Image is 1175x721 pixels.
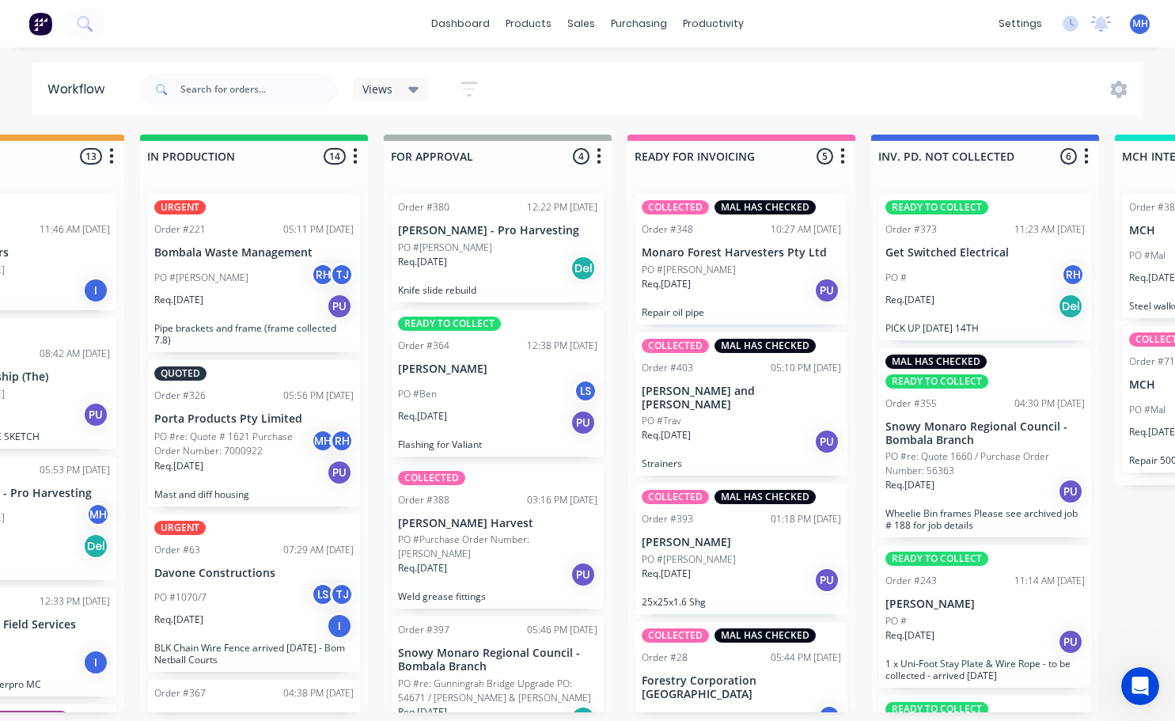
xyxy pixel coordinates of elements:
div: URGENT [154,200,206,214]
div: READY TO COLLECTOrder #36412:38 PM [DATE][PERSON_NAME]PO #BenLSReq.[DATE]PUFlashing for Valiant [392,310,604,457]
input: Search for orders... [180,74,337,105]
p: 25x25x1.6 Shg [642,596,841,608]
div: READY TO COLLECT [885,200,988,214]
div: READY TO COLLECT [885,552,988,566]
div: I [83,278,108,303]
div: Order #326 [154,389,206,403]
div: PU [814,429,840,454]
div: Order #243 [885,574,937,588]
div: PU [327,460,352,485]
p: Pipe brackets and frame (frame collected 7.8) [154,322,354,346]
img: Factory [28,12,52,36]
p: [PERSON_NAME] Harvest [398,517,597,530]
div: TJ [330,582,354,606]
div: 10:27 AM [DATE] [771,222,841,237]
div: PU [570,410,596,435]
p: Req. [DATE] [642,277,691,291]
div: 05:10 PM [DATE] [771,361,841,375]
div: Order #355 [885,397,937,411]
p: Porta Products Pty Limited [154,412,354,426]
p: PO #Mal [1129,403,1166,417]
p: Req. [DATE] [642,428,691,442]
div: I [327,613,352,639]
p: Req. [DATE] [885,293,934,307]
div: 05:46 PM [DATE] [527,623,597,637]
div: URGENT [154,521,206,535]
div: Order #397 [398,623,449,637]
p: PO # [885,614,907,628]
div: COLLECTED [642,200,709,214]
p: Req. [DATE] [398,561,447,575]
div: PU [570,562,596,587]
p: 1 x Uni-Foot Stay Plate & Wire Rope - to be collected - arrived [DATE] [885,658,1085,681]
p: PO #[PERSON_NAME] [154,271,248,285]
div: READY TO COLLECT [885,374,988,389]
p: PO #Ben [398,387,437,401]
div: MAL HAS CHECKED [714,200,816,214]
div: MAL HAS CHECKED [885,355,987,369]
p: BLK Chain Wire Fence arrived [DATE] - Bom Netball Courts [154,642,354,666]
div: LS [574,379,597,403]
div: READY TO COLLECT [885,702,988,716]
div: settings [991,12,1050,36]
div: 12:38 PM [DATE] [527,339,597,353]
p: Wheelie Bin frames Please see archived job # 188 for job details [885,507,1085,531]
div: 08:42 AM [DATE] [40,347,110,361]
div: I [83,650,108,675]
p: Mast and diff housing [154,488,354,500]
div: PU [1058,629,1083,655]
div: Order #28 [642,651,688,665]
div: COLLECTEDOrder #38803:16 PM [DATE][PERSON_NAME] HarvestPO #Purchase Order Number: [PERSON_NAME]Re... [392,465,604,609]
div: PU [83,402,108,427]
div: PU [814,278,840,303]
div: productivity [675,12,752,36]
div: PU [1058,479,1083,504]
p: PO #[PERSON_NAME] [642,263,736,277]
p: PO # [885,271,907,285]
p: Req. [DATE] [885,628,934,643]
div: QUOTED [154,366,207,381]
div: Order #348 [642,222,693,237]
div: 01:18 PM [DATE] [771,512,841,526]
div: purchasing [603,12,675,36]
p: PO #re: Quote 1660 / Purchase Order Number: 56363 [885,450,1085,478]
div: READY TO COLLECTOrder #37311:23 AM [DATE]Get Switched ElectricalPO #RHReq.[DATE]DelPICK UP [DATE]... [879,194,1091,340]
div: Del [1058,294,1083,319]
div: 07:29 AM [DATE] [283,543,354,557]
p: Bombala Waste Management [154,246,354,260]
div: COLLECTED [642,628,709,643]
p: Davone Constructions [154,567,354,580]
p: PO #re: Gunningrah Bridge Upgrade PO: 54671 / [PERSON_NAME] & [PERSON_NAME] [398,677,597,705]
p: PICK UP [DATE] 14TH [885,322,1085,334]
div: 05:11 PM [DATE] [283,222,354,237]
div: Order #393 [642,512,693,526]
div: MH [86,503,110,526]
div: Order #373 [885,222,937,237]
div: 05:44 PM [DATE] [771,651,841,665]
div: Order #364 [398,339,449,353]
p: Snowy Monaro Regional Council - Bombala Branch [398,647,597,674]
div: Order #63 [154,543,200,557]
p: Req. [DATE] [398,705,447,719]
div: Order #388 [398,493,449,507]
p: Req. [DATE] [398,255,447,269]
p: Req. [DATE] [154,293,203,307]
div: RH [1061,263,1085,287]
div: QUOTEDOrder #32605:56 PM [DATE]Porta Products Pty LimitedPO #re: Quote # 1621 Purchase Order Numb... [148,360,360,507]
div: 12:22 PM [DATE] [527,200,597,214]
iframe: Intercom live chat [1121,667,1159,705]
div: Order #71 [1129,355,1175,369]
div: Order #367 [154,686,206,700]
div: Order #221 [154,222,206,237]
div: PU [814,567,840,593]
div: URGENTOrder #6307:29 AM [DATE]Davone ConstructionsPO #1070/7LSTJReq.[DATE]IBLK Chain Wire Fence a... [148,514,360,673]
div: Workflow [47,80,112,99]
p: PO #[PERSON_NAME] [398,241,492,255]
p: Get Switched Electrical [885,246,1085,260]
div: MAL HAS CHECKED [714,490,816,504]
div: 11:23 AM [DATE] [1014,222,1085,237]
div: products [498,12,559,36]
div: Order #38012:22 PM [DATE][PERSON_NAME] - Pro HarvestingPO #[PERSON_NAME]Req.[DATE]DelKnife slide ... [392,194,604,302]
p: Weld grease fittings [398,590,597,602]
div: COLLECTED [398,471,465,485]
